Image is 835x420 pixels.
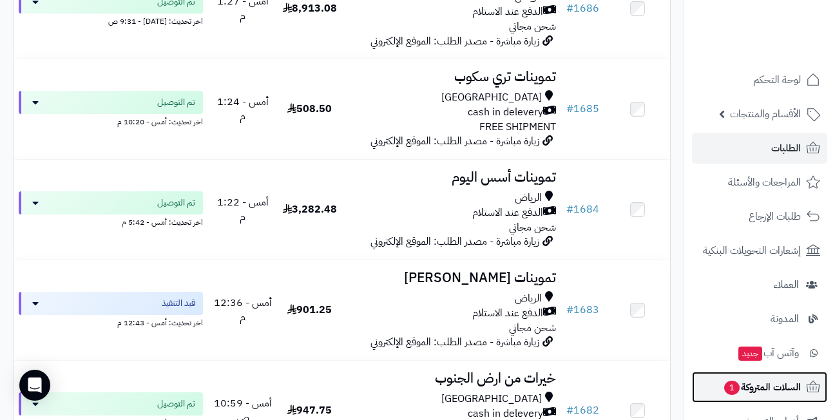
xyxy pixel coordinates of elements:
[283,1,337,16] span: 8,913.08
[19,370,50,401] div: Open Intercom Messenger
[479,119,556,135] span: FREE SHIPMENT
[162,297,195,310] span: قيد التنفيذ
[287,403,332,418] span: 947.75
[566,1,599,16] a: #1686
[566,403,573,418] span: #
[19,215,203,228] div: اخر تحديث: أمس - 5:42 م
[472,306,543,321] span: الدفع عند الاستلام
[566,202,599,217] a: #1684
[509,220,556,235] span: شحن مجاني
[472,5,543,19] span: الدفع عند الاستلام
[217,195,269,225] span: أمس - 1:22 م
[728,173,801,191] span: المراجعات والأسئلة
[509,320,556,336] span: شحن مجاني
[157,96,195,109] span: تم التوصيل
[566,101,599,117] a: #1685
[472,205,543,220] span: الدفع عند الاستلام
[348,70,556,84] h3: تموينات تري سكوب
[370,334,539,350] span: زيارة مباشرة - مصدر الطلب: الموقع الإلكتروني
[566,403,599,418] a: #1682
[348,170,556,185] h3: تموينات أسس اليوم
[214,295,272,325] span: أمس - 12:36 م
[692,133,827,164] a: الطلبات
[515,191,542,205] span: الرياض
[692,167,827,198] a: المراجعات والأسئلة
[774,276,799,294] span: العملاء
[566,101,573,117] span: #
[19,114,203,128] div: اخر تحديث: أمس - 10:20 م
[515,291,542,306] span: الرياض
[771,139,801,157] span: الطلبات
[692,235,827,266] a: إشعارات التحويلات البنكية
[157,196,195,209] span: تم التوصيل
[287,302,332,318] span: 901.25
[771,310,799,328] span: المدونة
[283,202,337,217] span: 3,282.48
[692,269,827,300] a: العملاء
[348,271,556,285] h3: تموينات [PERSON_NAME]
[692,64,827,95] a: لوحة التحكم
[692,201,827,232] a: طلبات الإرجاع
[566,202,573,217] span: #
[692,303,827,334] a: المدونة
[157,397,195,410] span: تم التوصيل
[753,71,801,89] span: لوحة التحكم
[723,378,801,396] span: السلات المتروكة
[566,1,573,16] span: #
[217,94,269,124] span: أمس - 1:24 م
[724,381,740,395] span: 1
[348,371,556,386] h3: خيرات من ارض الجنوب
[737,344,799,362] span: وآتس آب
[441,90,542,105] span: [GEOGRAPHIC_DATA]
[370,133,539,149] span: زيارة مباشرة - مصدر الطلب: الموقع الإلكتروني
[370,33,539,49] span: زيارة مباشرة - مصدر الطلب: الموقع الإلكتروني
[441,392,542,406] span: [GEOGRAPHIC_DATA]
[19,315,203,329] div: اخر تحديث: أمس - 12:43 م
[703,242,801,260] span: إشعارات التحويلات البنكية
[692,372,827,403] a: السلات المتروكة1
[749,207,801,225] span: طلبات الإرجاع
[566,302,599,318] a: #1683
[747,34,823,61] img: logo-2.png
[509,19,556,34] span: شحن مجاني
[730,105,801,123] span: الأقسام والمنتجات
[19,14,203,27] div: اخر تحديث: [DATE] - 9:31 ص
[287,101,332,117] span: 508.50
[370,234,539,249] span: زيارة مباشرة - مصدر الطلب: الموقع الإلكتروني
[738,347,762,361] span: جديد
[468,105,543,120] span: cash in delevery
[566,302,573,318] span: #
[692,338,827,368] a: وآتس آبجديد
